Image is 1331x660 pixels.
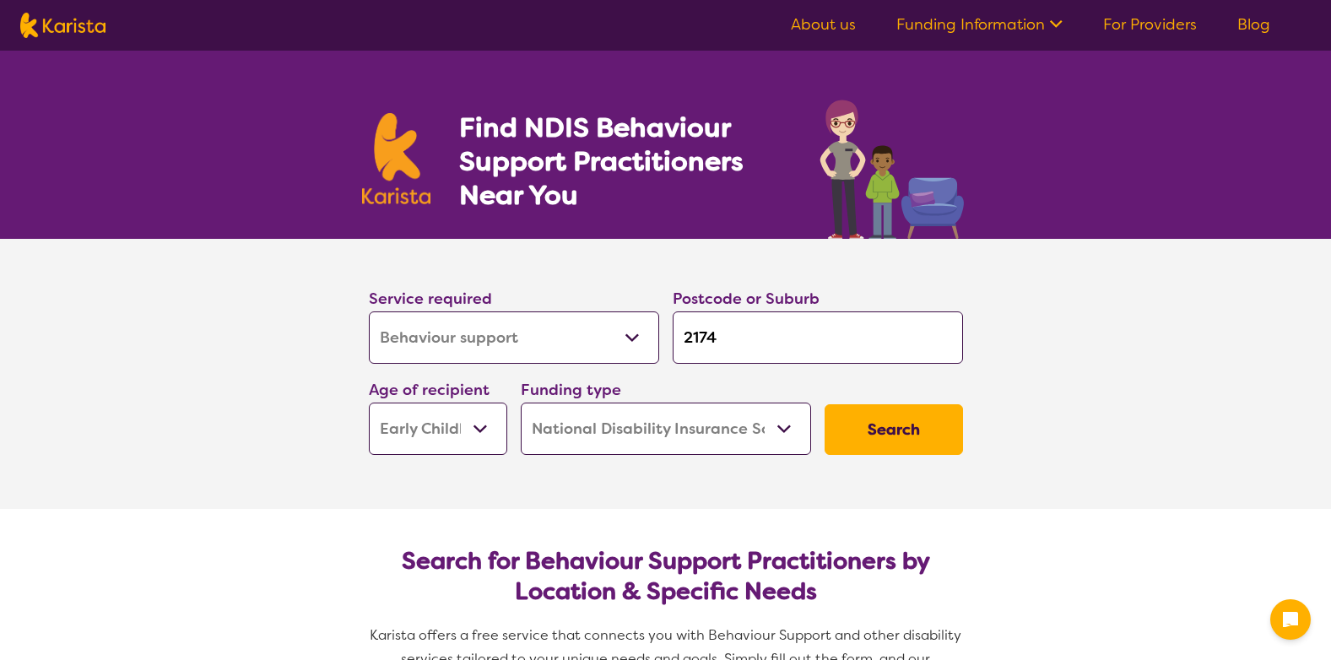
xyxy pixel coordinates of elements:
a: Funding Information [896,14,1063,35]
input: Type [673,311,963,364]
h2: Search for Behaviour Support Practitioners by Location & Specific Needs [382,546,950,607]
a: For Providers [1103,14,1197,35]
label: Postcode or Suburb [673,289,820,309]
img: Karista logo [362,113,431,204]
label: Age of recipient [369,380,490,400]
button: Search [825,404,963,455]
a: About us [791,14,856,35]
img: Karista logo [20,13,106,38]
label: Service required [369,289,492,309]
a: Blog [1237,14,1270,35]
label: Funding type [521,380,621,400]
h1: Find NDIS Behaviour Support Practitioners Near You [459,111,786,212]
img: behaviour-support [815,91,970,239]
